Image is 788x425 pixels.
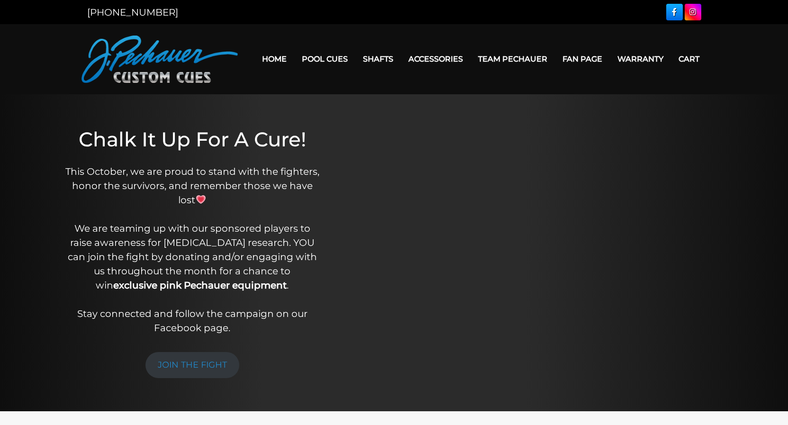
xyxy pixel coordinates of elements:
img: Pechauer Custom Cues [82,36,238,83]
a: Warranty [610,47,671,71]
a: [PHONE_NUMBER] [87,7,178,18]
h1: Chalk It Up For A Cure! [64,127,321,151]
p: This October, we are proud to stand with the fighters, honor the survivors, and remember those we... [64,164,321,335]
img: 💗 [196,195,206,204]
strong: exclusive pink Pechauer equipment [113,280,287,291]
a: JOIN THE FIGHT [145,352,239,378]
a: Team Pechauer [471,47,555,71]
a: Home [254,47,294,71]
a: Accessories [401,47,471,71]
a: Fan Page [555,47,610,71]
a: Cart [671,47,707,71]
a: Pool Cues [294,47,355,71]
a: Shafts [355,47,401,71]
